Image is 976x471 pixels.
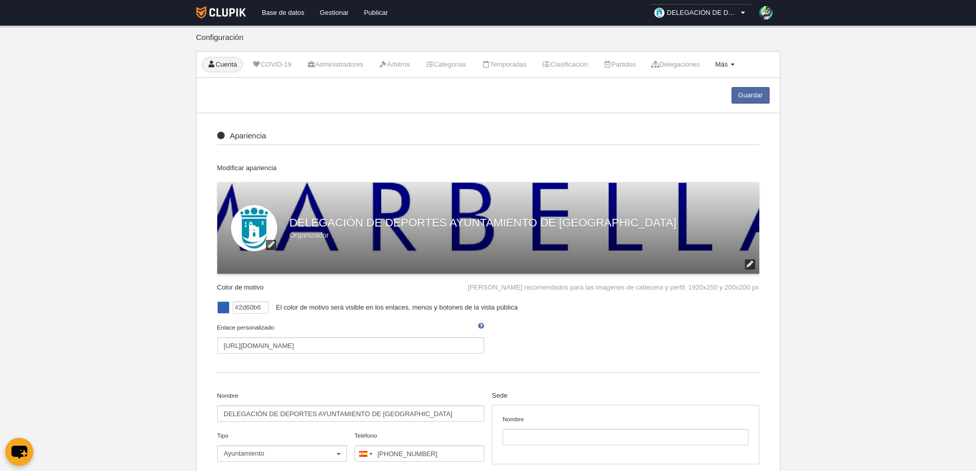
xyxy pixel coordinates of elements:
[715,60,728,68] span: Más
[268,301,759,314] div: El color de motivo será visible en los enlaces, menús y botones de la vista pública
[650,4,752,22] a: DELEGACIÓN DE DEPORTES AYUNTAMIENTO DE [GEOGRAPHIC_DATA]
[196,33,780,51] div: Configuración
[597,57,641,72] a: Partidos
[217,391,485,422] label: Nombre
[355,445,484,462] input: Teléfono
[247,57,297,72] a: COVID-19
[217,445,347,462] button: Tipo
[217,323,485,354] label: Enlace personalizado
[217,337,485,354] input: Enlace personalizado
[503,429,749,445] input: Nombre
[667,8,739,18] span: DELEGACIÓN DE DEPORTES AYUNTAMIENTO DE [GEOGRAPHIC_DATA]
[420,57,472,72] a: Categorías
[224,449,335,458] span: Ayuntamiento
[759,6,773,19] img: 78ZWLbJKXIvUIDVCcvBskCy1.30x30.jpg
[492,391,759,405] div: Sede
[373,57,416,72] a: Árbitros
[301,57,369,72] a: Administradores
[217,431,347,462] label: Tipo
[217,163,759,182] div: Modificar apariencia
[732,87,770,104] a: Guardar
[196,6,246,18] img: Clupik
[355,431,484,462] label: Teléfono
[5,438,33,466] button: chat-button
[217,405,485,422] input: Nombre
[202,57,243,72] a: Cuenta
[710,57,740,72] a: Más
[468,274,759,292] div: [PERSON_NAME] recomendados para las imagenes de cabecera y perfil: 1920x250 y 200x200 px
[217,274,274,292] div: Color de motivo
[646,57,705,72] a: Delegaciones
[654,8,664,18] img: OaW5YbJxXZzo.30x30.jpg
[476,57,532,72] a: Temporadas
[503,415,749,445] label: Nombre
[536,57,593,72] a: Clasificación
[217,132,759,146] div: Apariencia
